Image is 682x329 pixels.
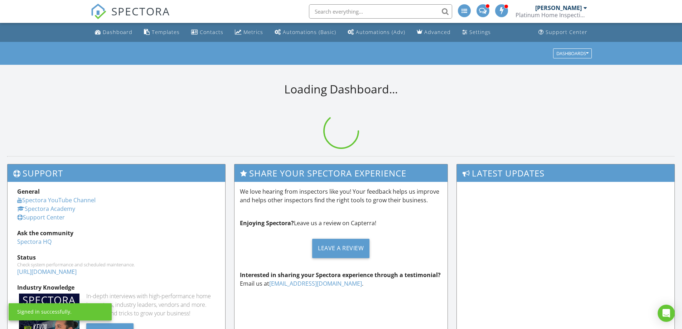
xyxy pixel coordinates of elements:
div: Dashboard [103,29,132,35]
div: Ask the community [17,229,216,237]
a: Metrics [232,26,266,39]
a: SPECTORA [91,10,170,25]
a: Spectora Academy [17,205,75,213]
a: Support Center [536,26,590,39]
a: Leave a Review [240,233,442,263]
div: Metrics [243,29,263,35]
div: Check system performance and scheduled maintenance. [17,262,216,267]
div: Leave a Review [312,239,369,258]
p: We love hearing from inspectors like you! Your feedback helps us improve and helps other inspecto... [240,187,442,204]
button: Dashboards [553,48,592,58]
a: [URL][DOMAIN_NAME] [17,268,77,276]
div: Dashboards [556,51,589,56]
a: Automations (Basic) [272,26,339,39]
a: Spectora YouTube Channel [17,196,96,204]
a: Automations (Advanced) [345,26,408,39]
div: [PERSON_NAME] [535,4,582,11]
a: Settings [459,26,494,39]
strong: Enjoying Spectora? [240,219,294,227]
p: Leave us a review on Capterra! [240,219,442,227]
a: Contacts [188,26,226,39]
div: Open Intercom Messenger [658,305,675,322]
a: Advanced [414,26,454,39]
h3: Support [8,164,225,182]
div: Status [17,253,216,262]
a: Templates [141,26,183,39]
h3: Share Your Spectora Experience [234,164,448,182]
div: In-depth interviews with high-performance home inspectors, industry leaders, vendors and more. Ge... [86,292,216,318]
div: Settings [469,29,491,35]
a: Dashboard [92,26,135,39]
a: Support Center [17,213,65,221]
div: Templates [152,29,180,35]
h3: Latest Updates [457,164,674,182]
a: Spectora HQ [17,238,52,246]
div: Automations (Adv) [356,29,405,35]
div: Support Center [546,29,587,35]
div: Industry Knowledge [17,283,216,292]
div: Advanced [424,29,451,35]
img: The Best Home Inspection Software - Spectora [91,4,106,19]
input: Search everything... [309,4,452,19]
div: Platinum Home Inspections [516,11,587,19]
strong: General [17,188,40,195]
div: Automations (Basic) [283,29,336,35]
div: Signed in successfully. [17,308,72,315]
span: SPECTORA [111,4,170,19]
strong: Interested in sharing your Spectora experience through a testimonial? [240,271,441,279]
p: Email us at . [240,271,442,288]
a: [EMAIL_ADDRESS][DOMAIN_NAME] [269,280,362,287]
div: Contacts [200,29,223,35]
